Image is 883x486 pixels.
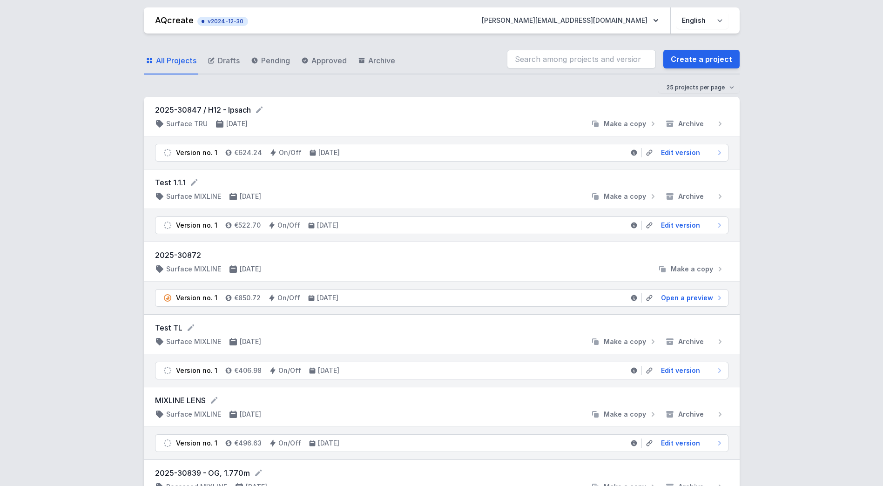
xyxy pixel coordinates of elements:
h4: €522.70 [234,221,261,230]
img: draft.svg [163,148,172,157]
button: Archive [661,337,728,346]
input: Search among projects and versions... [507,50,656,68]
span: Archive [678,337,704,346]
h4: [DATE] [317,221,338,230]
span: Open a preview [661,293,713,303]
h4: Surface MIXLINE [166,337,221,346]
select: Choose language [676,12,728,29]
button: Make a copy [587,192,661,201]
h4: €850.72 [234,293,261,303]
span: Archive [678,192,704,201]
span: Edit version [661,439,700,448]
span: Pending [261,55,290,66]
div: Version no. 1 [176,221,217,230]
span: Approved [311,55,347,66]
h4: On/Off [277,221,300,230]
span: Make a copy [604,119,646,128]
h4: Surface MIXLINE [166,410,221,419]
img: draft.svg [163,366,172,375]
h4: €624.24 [234,148,262,157]
h4: [DATE] [318,366,339,375]
img: draft.svg [163,221,172,230]
form: 2025-30847 / H12 - Ipsach [155,104,728,115]
h4: €406.98 [234,366,262,375]
h4: [DATE] [318,439,339,448]
button: [PERSON_NAME][EMAIL_ADDRESS][DOMAIN_NAME] [474,12,666,29]
span: Archive [678,119,704,128]
img: draft.svg [163,439,172,448]
button: Archive [661,192,728,201]
a: Edit version [657,366,724,375]
span: Archive [678,410,704,419]
h4: Surface MIXLINE [166,192,221,201]
form: Test TL [155,322,728,333]
a: Approved [299,47,349,74]
button: Rename project [254,468,263,478]
h4: Surface MIXLINE [166,264,221,274]
h4: [DATE] [226,119,248,128]
h3: 2025-30872 [155,250,728,261]
button: Make a copy [587,119,661,128]
button: Rename project [255,105,264,115]
a: Drafts [206,47,242,74]
span: Edit version [661,366,700,375]
span: Make a copy [604,410,646,419]
h4: On/Off [277,293,300,303]
a: Edit version [657,439,724,448]
button: Rename project [189,178,199,187]
h4: [DATE] [318,148,340,157]
span: Edit version [661,148,700,157]
a: Edit version [657,221,724,230]
button: Archive [661,119,728,128]
form: 2025-30839 - OG, 1.770m [155,467,728,479]
span: Make a copy [604,337,646,346]
h4: [DATE] [240,337,261,346]
a: Archive [356,47,397,74]
h4: Surface TRU [166,119,208,128]
button: Make a copy [587,410,661,419]
button: Make a copy [654,264,728,274]
a: AQcreate [155,15,194,25]
button: Rename project [209,396,219,405]
h4: [DATE] [240,410,261,419]
h4: [DATE] [240,264,261,274]
div: Version no. 1 [176,293,217,303]
button: Archive [661,410,728,419]
button: Rename project [186,323,195,332]
span: Archive [368,55,395,66]
button: v2024-12-30 [197,15,248,26]
a: Create a project [663,50,740,68]
h4: On/Off [278,439,301,448]
span: Make a copy [604,192,646,201]
h4: [DATE] [240,192,261,201]
h4: On/Off [278,366,301,375]
div: Version no. 1 [176,148,217,157]
span: All Projects [156,55,196,66]
h4: On/Off [279,148,302,157]
a: All Projects [144,47,198,74]
h4: €496.63 [234,439,262,448]
span: v2024-12-30 [202,18,243,25]
img: pending.svg [163,293,172,303]
span: Make a copy [671,264,713,274]
span: Drafts [218,55,240,66]
a: Edit version [657,148,724,157]
a: Open a preview [657,293,724,303]
button: Make a copy [587,337,661,346]
h4: [DATE] [317,293,338,303]
div: Version no. 1 [176,439,217,448]
span: Edit version [661,221,700,230]
form: Test 1.1.1 [155,177,728,188]
form: MIXLINE LENS [155,395,728,406]
a: Pending [249,47,292,74]
div: Version no. 1 [176,366,217,375]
